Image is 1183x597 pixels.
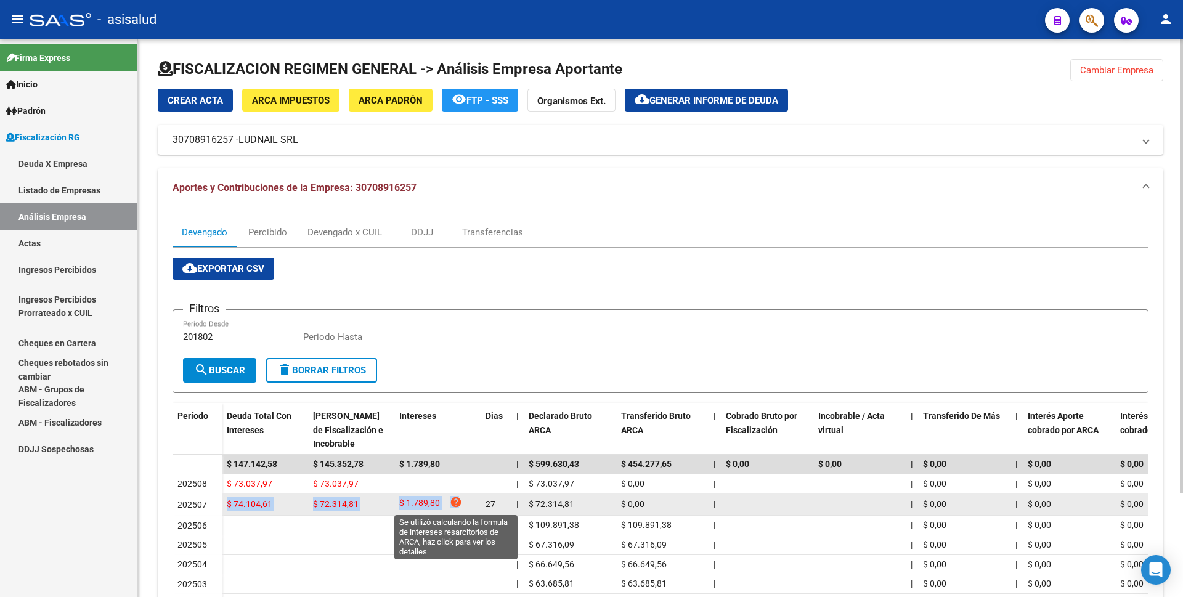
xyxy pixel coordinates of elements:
[177,521,207,530] span: 202506
[1120,540,1144,550] span: $ 0,00
[726,411,797,435] span: Cobrado Bruto por Fiscalización
[818,411,885,435] span: Incobrable / Acta virtual
[911,479,913,489] span: |
[1120,459,1144,469] span: $ 0,00
[481,403,511,457] datatable-header-cell: Dias
[1015,499,1017,509] span: |
[183,358,256,383] button: Buscar
[516,520,518,530] span: |
[1028,579,1051,588] span: $ 0,00
[529,579,574,588] span: $ 63.685,81
[529,479,574,489] span: $ 73.037,97
[1015,411,1018,421] span: |
[621,499,644,509] span: $ 0,00
[227,459,277,469] span: $ 147.142,58
[911,499,913,509] span: |
[621,540,667,550] span: $ 67.316,09
[511,403,524,457] datatable-header-cell: |
[713,559,715,569] span: |
[399,496,440,513] span: $ 1.789,80
[173,182,417,193] span: Aportes y Contribuciones de la Empresa: 30708916257
[182,263,264,274] span: Exportar CSV
[516,499,518,509] span: |
[1120,520,1144,530] span: $ 0,00
[242,89,339,112] button: ARCA Impuestos
[1028,559,1051,569] span: $ 0,00
[177,579,207,589] span: 202503
[621,411,691,435] span: Transferido Bruto ARCA
[6,51,70,65] span: Firma Express
[726,459,749,469] span: $ 0,00
[1028,520,1051,530] span: $ 0,00
[911,520,913,530] span: |
[923,479,946,489] span: $ 0,00
[911,459,913,469] span: |
[248,225,287,239] div: Percibido
[621,479,644,489] span: $ 0,00
[97,6,157,33] span: - asisalud
[452,92,466,107] mat-icon: remove_red_eye
[313,459,364,469] span: $ 145.352,78
[399,459,440,469] span: $ 1.789,80
[222,403,308,457] datatable-header-cell: Deuda Total Con Intereses
[621,559,667,569] span: $ 66.649,56
[1120,499,1144,509] span: $ 0,00
[177,540,207,550] span: 202505
[168,95,223,106] span: Crear Acta
[524,403,616,457] datatable-header-cell: Declarado Bruto ARCA
[194,362,209,377] mat-icon: search
[527,89,616,112] button: Organismos Ext.
[713,520,715,530] span: |
[1028,411,1099,435] span: Interés Aporte cobrado por ARCA
[911,579,913,588] span: |
[158,168,1163,208] mat-expansion-panel-header: Aportes y Contribuciones de la Empresa: 30708916257
[1120,579,1144,588] span: $ 0,00
[529,520,579,530] span: $ 109.891,38
[911,411,913,421] span: |
[194,365,245,376] span: Buscar
[158,125,1163,155] mat-expansion-panel-header: 30708916257 -LUDNAIL SRL
[621,579,667,588] span: $ 63.685,81
[442,89,518,112] button: FTP - SSS
[529,459,579,469] span: $ 599.630,43
[173,403,222,455] datatable-header-cell: Período
[1158,12,1173,26] mat-icon: person
[923,559,946,569] span: $ 0,00
[1080,65,1153,76] span: Cambiar Empresa
[918,403,1010,457] datatable-header-cell: Transferido De Más
[713,411,716,421] span: |
[923,540,946,550] span: $ 0,00
[923,579,946,588] span: $ 0,00
[713,459,716,469] span: |
[1015,559,1017,569] span: |
[182,261,197,275] mat-icon: cloud_download
[182,225,227,239] div: Devengado
[529,540,574,550] span: $ 67.316,09
[158,89,233,112] button: Crear Acta
[1141,555,1171,585] div: Open Intercom Messenger
[6,78,38,91] span: Inicio
[1120,479,1144,489] span: $ 0,00
[529,559,574,569] span: $ 66.649,56
[399,411,436,421] span: Intereses
[516,540,518,550] span: |
[713,540,715,550] span: |
[713,579,715,588] span: |
[177,559,207,569] span: 202504
[359,95,423,106] span: ARCA Padrón
[1015,579,1017,588] span: |
[1028,540,1051,550] span: $ 0,00
[649,95,778,106] span: Generar informe de deuda
[923,459,946,469] span: $ 0,00
[252,95,330,106] span: ARCA Impuestos
[923,411,1000,421] span: Transferido De Más
[227,499,272,509] span: $ 74.104,61
[1015,520,1017,530] span: |
[308,403,394,457] datatable-header-cell: Deuda Bruta Neto de Fiscalización e Incobrable
[6,104,46,118] span: Padrón
[313,499,359,509] span: $ 72.314,81
[516,579,518,588] span: |
[1023,403,1115,457] datatable-header-cell: Interés Aporte cobrado por ARCA
[173,258,274,280] button: Exportar CSV
[616,403,709,457] datatable-header-cell: Transferido Bruto ARCA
